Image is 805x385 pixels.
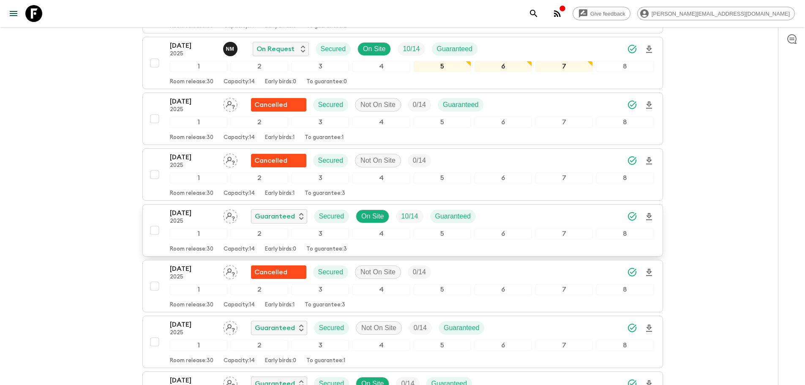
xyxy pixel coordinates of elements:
div: Secured [314,321,349,335]
div: 2 [231,284,288,295]
p: Capacity: 14 [224,302,255,309]
p: Secured [318,100,344,110]
p: To guarantee: 3 [305,302,345,309]
span: Assign pack leader [223,212,237,218]
div: 7 [535,172,593,183]
button: menu [5,5,22,22]
div: 2 [231,340,288,351]
p: Secured [321,44,346,54]
svg: Synced Successfully [627,44,637,54]
div: Secured [313,154,349,167]
p: Not On Site [360,100,396,110]
p: To guarantee: 0 [306,79,347,85]
div: 1 [170,117,227,128]
p: Early birds: 0 [265,79,296,85]
p: Early birds: 0 [265,358,296,364]
div: 4 [352,340,410,351]
div: 4 [352,61,410,72]
div: Flash Pack cancellation [251,154,306,167]
div: Trip Fill [408,265,431,279]
div: 5 [414,172,471,183]
p: [DATE] [170,264,216,274]
p: To guarantee: 3 [306,246,347,253]
div: Flash Pack cancellation [251,265,306,279]
div: Not On Site [355,98,401,112]
button: [DATE]2025Assign pack leaderFlash Pack cancellationSecuredNot On SiteTrip Fill12345678Room releas... [142,148,663,201]
div: 6 [475,172,532,183]
p: Secured [319,323,344,333]
div: Secured [314,210,349,223]
p: Guaranteed [443,100,479,110]
div: 7 [535,228,593,239]
div: Secured [316,42,351,56]
div: Not On Site [355,154,401,167]
div: 3 [292,172,349,183]
p: Room release: 30 [170,190,213,197]
div: 4 [352,228,410,239]
div: 4 [352,117,410,128]
div: 8 [596,61,654,72]
div: 5 [414,61,471,72]
div: 4 [352,172,410,183]
p: 2025 [170,51,216,57]
p: To guarantee: 1 [305,134,344,141]
div: 2 [231,228,288,239]
span: [PERSON_NAME][EMAIL_ADDRESS][DOMAIN_NAME] [647,11,794,17]
p: Guaranteed [255,323,295,333]
span: Assign pack leader [223,156,237,163]
button: [DATE]2025Nabil MerriOn RequestSecuredOn SiteTrip FillGuaranteed12345678Room release:30Capacity:1... [142,37,663,89]
p: 10 / 14 [401,211,418,221]
p: 0 / 14 [413,156,426,166]
span: Nabil Merri [223,44,239,51]
div: 3 [292,340,349,351]
div: 4 [352,284,410,295]
div: 5 [414,228,471,239]
p: Guaranteed [437,44,473,54]
div: 3 [292,61,349,72]
p: 2025 [170,106,216,113]
div: Trip Fill [408,98,431,112]
svg: Download Onboarding [644,268,654,278]
p: Room release: 30 [170,79,213,85]
button: [DATE]2025Assign pack leaderGuaranteedSecuredNot On SiteTrip FillGuaranteed12345678Room release:3... [142,316,663,368]
p: 0 / 14 [414,323,427,333]
p: [DATE] [170,319,216,330]
div: 6 [475,284,532,295]
button: search adventures [525,5,542,22]
p: 2025 [170,274,216,281]
p: Cancelled [254,267,287,277]
span: Give feedback [586,11,630,17]
span: Assign pack leader [223,100,237,107]
p: Not On Site [361,323,396,333]
div: 6 [475,117,532,128]
div: 5 [414,340,471,351]
p: Capacity: 14 [224,358,255,364]
p: Capacity: 14 [224,134,255,141]
p: Room release: 30 [170,134,213,141]
div: Trip Fill [396,210,423,223]
p: Capacity: 14 [224,190,255,197]
a: Give feedback [573,7,630,20]
svg: Synced Successfully [627,211,637,221]
div: [PERSON_NAME][EMAIL_ADDRESS][DOMAIN_NAME] [637,7,795,20]
div: 8 [596,172,654,183]
svg: Synced Successfully [627,156,637,166]
p: Guaranteed [444,323,480,333]
div: 8 [596,117,654,128]
div: 8 [596,340,654,351]
button: NM [223,42,239,56]
div: Not On Site [356,321,402,335]
p: [DATE] [170,208,216,218]
div: Flash Pack cancellation [251,98,306,112]
div: Trip Fill [409,321,432,335]
div: 6 [475,61,532,72]
div: 5 [414,117,471,128]
p: To guarantee: 1 [306,358,345,364]
p: Early birds: 1 [265,190,295,197]
p: Guaranteed [255,211,295,221]
span: Assign pack leader [223,323,237,330]
p: Room release: 30 [170,358,213,364]
div: 5 [414,284,471,295]
p: Cancelled [254,156,287,166]
p: Early birds: 1 [265,134,295,141]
